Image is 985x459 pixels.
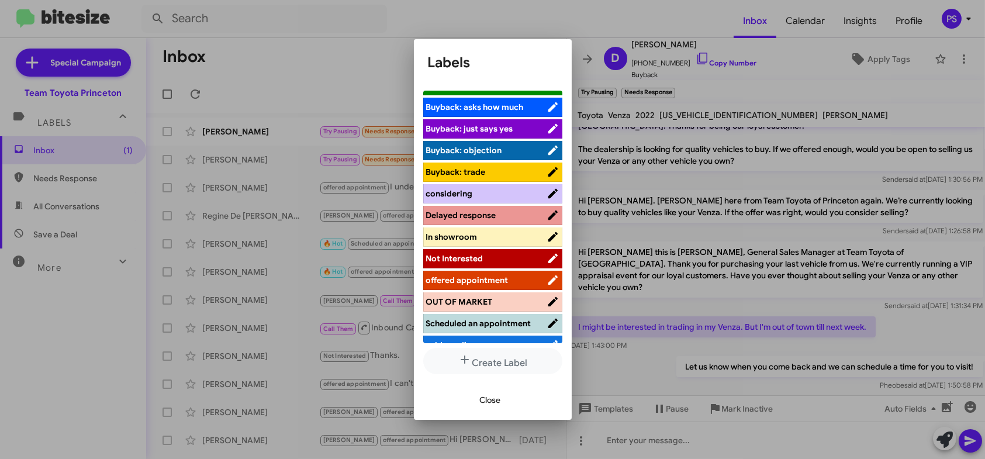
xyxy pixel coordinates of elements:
[426,340,477,350] span: sold pending
[426,210,496,220] span: Delayed response
[426,102,524,112] span: Buyback: asks how much
[428,53,558,72] h1: Labels
[480,389,501,410] span: Close
[426,275,509,285] span: offered appointment
[426,123,513,134] span: Buyback: just says yes
[426,296,493,307] span: OUT OF MARKET
[426,253,483,264] span: Not Interested
[426,188,473,199] span: considering
[426,167,486,177] span: Buyback: trade
[426,145,502,156] span: Buyback: objection
[426,232,478,242] span: In showroom
[426,318,531,329] span: Scheduled an appointment
[423,348,562,374] button: Create Label
[471,389,510,410] button: Close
